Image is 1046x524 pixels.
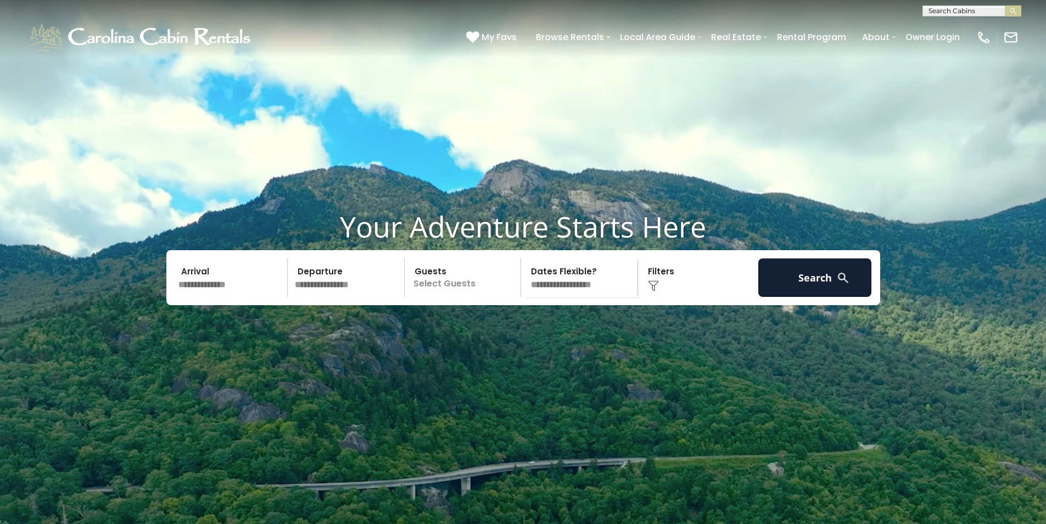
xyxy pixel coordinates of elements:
[900,27,965,47] a: Owner Login
[976,30,992,45] img: phone-regular-white.png
[706,27,767,47] a: Real Estate
[648,280,659,291] img: filter--v1.png
[408,258,521,297] p: Select Guests
[771,27,852,47] a: Rental Program
[614,27,701,47] a: Local Area Guide
[1003,30,1019,45] img: mail-regular-white.png
[466,30,519,45] a: My Favs
[530,27,609,47] a: Browse Rentals
[758,258,872,297] button: Search
[857,27,895,47] a: About
[8,209,1038,244] h1: Your Adventure Starts Here
[27,21,255,54] img: White-1-1-2.png
[836,271,850,285] img: search-regular-white.png
[482,30,517,44] span: My Favs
